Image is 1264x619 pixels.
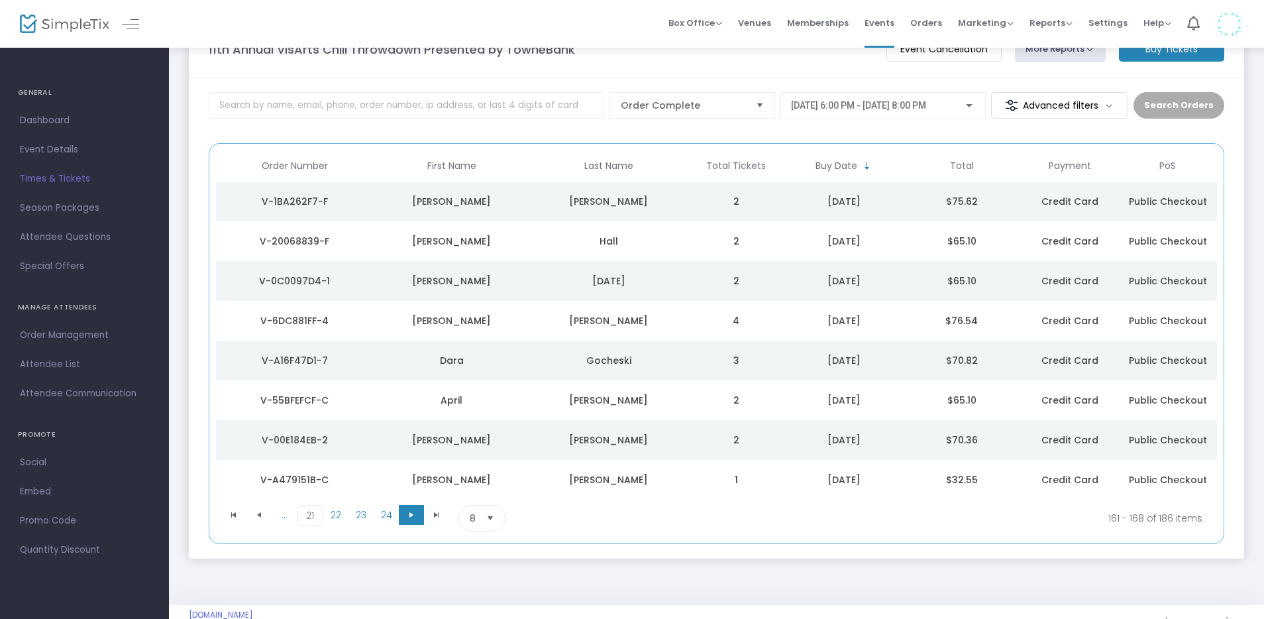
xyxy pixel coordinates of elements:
span: Go to the last page [431,510,442,520]
div: 9/8/2025 [788,274,900,288]
span: First Name [427,160,476,172]
button: Select [481,506,500,531]
div: Kara [376,314,527,327]
span: Buy Date [816,160,857,172]
td: $65.10 [903,380,1021,420]
span: Credit Card [1041,394,1098,407]
span: Events [865,6,894,40]
span: Special Offers [20,258,149,275]
td: 4 [687,301,785,341]
td: 1 [687,460,785,500]
span: Order Management [20,327,149,344]
div: 9/8/2025 [788,195,900,208]
span: Quantity Discount [20,541,149,559]
span: Help [1143,17,1171,29]
span: Page 24 [374,505,399,525]
div: April [376,394,527,407]
div: 9/8/2025 [788,354,900,367]
div: V-20068839-F [219,235,370,248]
span: Order Complete [621,99,745,112]
span: Times & Tickets [20,170,149,188]
span: Payment [1049,160,1091,172]
span: Attendee Communication [20,385,149,402]
m-button: Event Cancellation [886,37,1002,62]
div: Hall [533,235,684,248]
span: Public Checkout [1129,274,1207,288]
span: Go to the previous page [254,510,264,520]
m-button: Buy Tickets [1119,37,1224,62]
div: V-00E184EB-2 [219,433,370,447]
span: Reports [1029,17,1073,29]
div: Christine [376,433,527,447]
span: Last Name [584,160,633,172]
span: Page 20 [272,505,297,525]
input: Search by name, email, phone, order number, ip address, or last 4 digits of card [209,92,604,119]
div: V-6DC881FF-4 [219,314,370,327]
div: Amanda [376,274,527,288]
span: Attendee Questions [20,229,149,246]
span: Venues [738,6,771,40]
span: 8 [470,512,476,525]
div: V-55BFEFCF-C [219,394,370,407]
span: Go to the first page [229,510,239,520]
span: Attendee List [20,356,149,373]
div: Lindsay [376,473,527,486]
td: $70.82 [903,341,1021,380]
span: Social [20,454,149,471]
h4: PROMOTE [18,422,151,448]
div: Silvester [533,274,684,288]
span: Sortable [862,161,872,172]
td: 2 [687,420,785,460]
span: Total [950,160,974,172]
td: $65.10 [903,221,1021,261]
span: Page 22 [323,505,348,525]
span: Public Checkout [1129,354,1207,367]
span: Credit Card [1041,433,1098,447]
span: Credit Card [1041,314,1098,327]
span: Marketing [958,17,1014,29]
td: 3 [687,341,785,380]
th: Total Tickets [687,150,785,182]
div: 9/8/2025 [788,473,900,486]
td: $76.54 [903,301,1021,341]
div: Johnson [533,394,684,407]
td: 2 [687,221,785,261]
h4: GENERAL [18,80,151,106]
span: Box Office [668,17,722,29]
span: Promo Code [20,512,149,530]
span: Public Checkout [1129,235,1207,248]
span: Credit Card [1041,354,1098,367]
span: PoS [1159,160,1176,172]
m-panel-title: 11th Annual VisArts Chili Throwdown Presented by TowneBank [209,40,575,58]
span: Page 21 [297,505,323,526]
span: Public Checkout [1129,394,1207,407]
td: $32.55 [903,460,1021,500]
h4: MANAGE ATTENDEES [18,294,151,321]
div: V-1BA262F7-F [219,195,370,208]
span: Public Checkout [1129,473,1207,486]
div: 9/8/2025 [788,433,900,447]
div: 9/8/2025 [788,314,900,327]
span: Public Checkout [1129,433,1207,447]
span: [DATE] 6:00 PM - [DATE] 8:00 PM [791,100,926,111]
span: Order Number [262,160,328,172]
span: Go to the first page [221,505,246,525]
span: Credit Card [1041,235,1098,248]
div: V-A16F47D1-7 [219,354,370,367]
div: Ashley [376,235,527,248]
span: Credit Card [1041,274,1098,288]
span: Credit Card [1041,195,1098,208]
td: $75.62 [903,182,1021,221]
m-button: Advanced filters [991,92,1128,119]
td: $65.10 [903,261,1021,301]
div: 9/8/2025 [788,235,900,248]
div: Munson [533,195,684,208]
td: 2 [687,182,785,221]
div: Data table [216,150,1217,500]
span: Settings [1088,6,1128,40]
div: Molly [376,195,527,208]
div: V-A479151B-C [219,473,370,486]
span: Public Checkout [1129,314,1207,327]
span: Memberships [787,6,849,40]
span: Go to the last page [424,505,449,525]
